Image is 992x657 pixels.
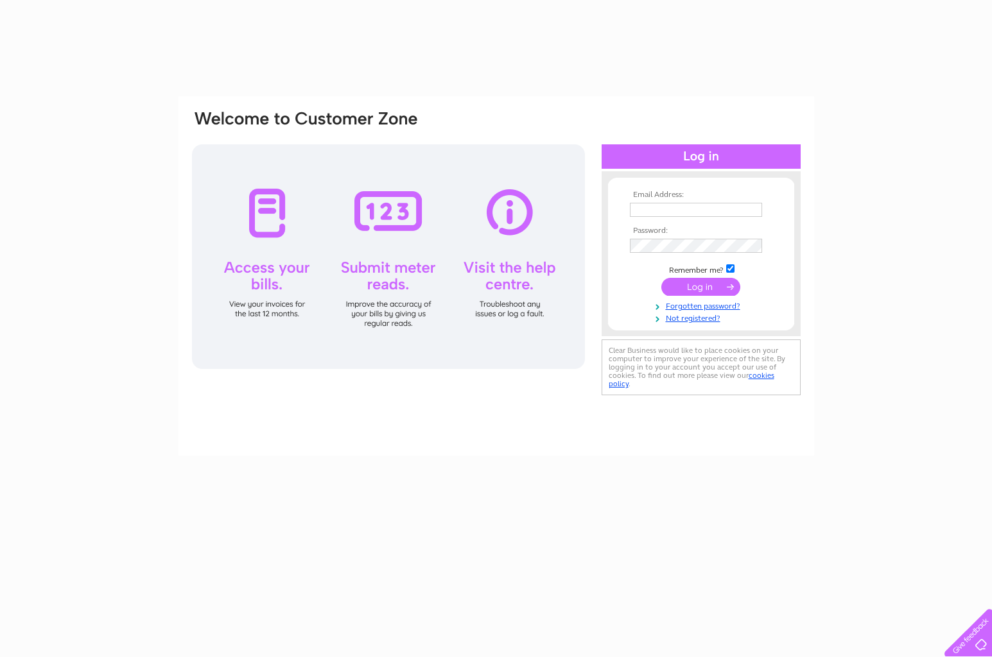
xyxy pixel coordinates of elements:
th: Password: [627,226,776,235]
input: Submit [661,278,740,296]
div: Clear Business would like to place cookies on your computer to improve your experience of the sit... [602,339,801,395]
a: Not registered? [630,311,776,323]
a: Forgotten password? [630,299,776,311]
th: Email Address: [627,191,776,200]
a: cookies policy [609,371,774,388]
td: Remember me? [627,262,776,275]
